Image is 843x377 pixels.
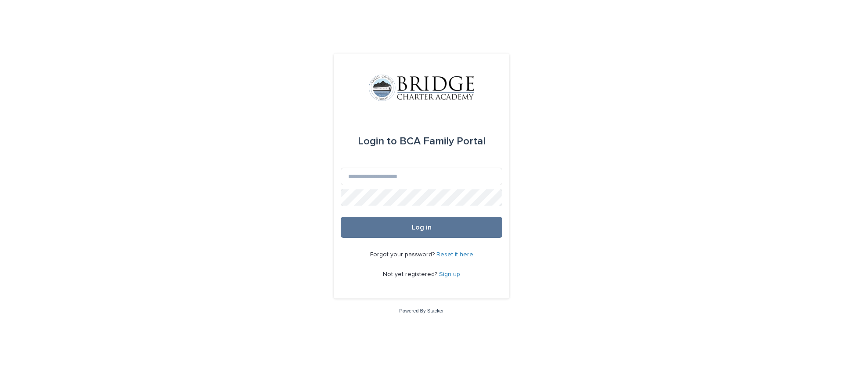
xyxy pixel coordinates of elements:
[341,217,502,238] button: Log in
[439,271,460,277] a: Sign up
[369,75,474,101] img: V1C1m3IdTEidaUdm9Hs0
[383,271,439,277] span: Not yet registered?
[370,251,436,258] span: Forgot your password?
[358,136,397,147] span: Login to
[358,129,486,154] div: BCA Family Portal
[436,251,473,258] a: Reset it here
[412,224,432,231] span: Log in
[399,308,443,313] a: Powered By Stacker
